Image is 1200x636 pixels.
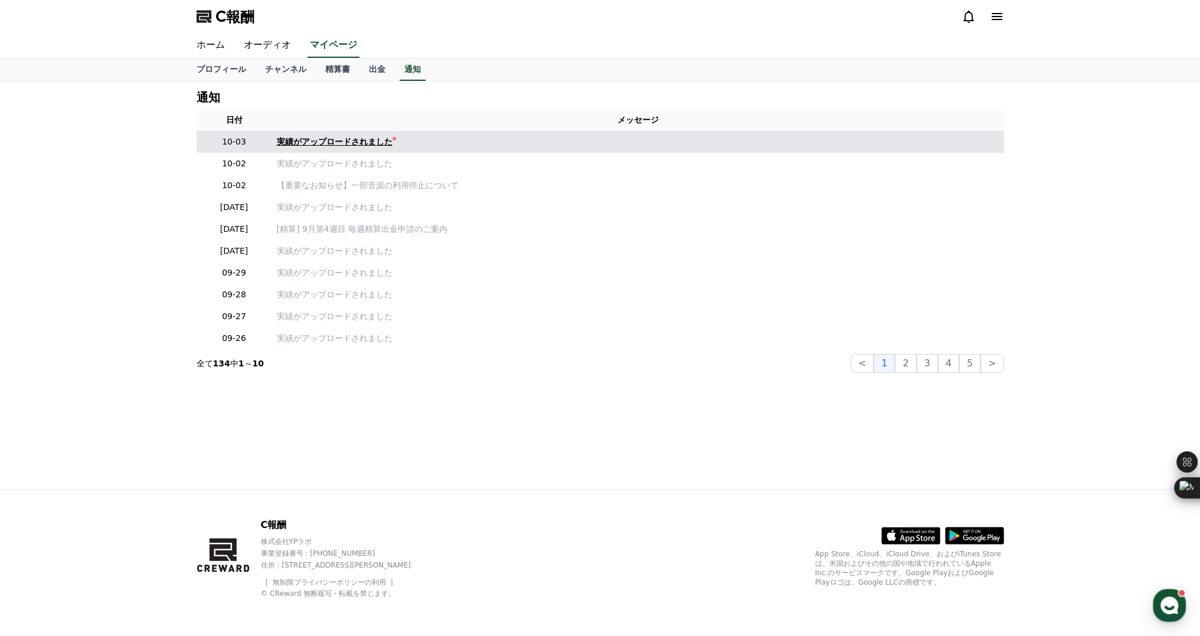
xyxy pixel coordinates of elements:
[197,359,213,368] font: 全て
[197,39,225,50] font: ホーム
[277,312,393,321] font: 実績がアップロードされました
[938,354,959,373] button: 4
[260,561,410,569] font: 住所 : [STREET_ADDRESS][PERSON_NAME]
[222,312,246,321] font: 09-27
[98,392,133,402] span: Messages
[277,310,999,323] a: 実績がアップロードされました
[4,374,78,404] a: Home
[222,181,246,190] font: 10-02
[277,268,393,277] font: 実績がアップロードされました
[967,358,973,369] font: 5
[215,8,254,25] font: C報酬
[277,224,448,234] font: [精算] 9月第4週目 毎週精算出金申請のご案内
[881,358,887,369] font: 1
[222,333,246,343] font: 09-26
[895,354,916,373] button: 2
[903,358,908,369] font: 2
[277,181,459,190] font: 【重要なお知らせ】一部音源の利用停止について
[244,39,291,50] font: オーディオ
[234,33,300,58] a: オーディオ
[988,358,996,369] font: >
[152,374,227,404] a: Settings
[260,589,395,598] font: © CReward 無断複写・転載を禁じます。
[260,549,375,558] font: 事業登録番号 : [PHONE_NUMBER]
[256,58,316,81] a: チャンネル
[277,223,999,235] a: [精算] 9月第4週目 毎週精算出金申請のご案内
[252,359,263,368] font: 10
[175,392,204,401] span: Settings
[260,537,312,546] font: 株式会社YPラボ
[273,578,365,586] a: 無制限プライバシーポリシー
[277,137,393,146] font: 実績がアップロードされました
[277,159,393,168] font: 実績がアップロードされました
[244,359,252,368] font: ～
[30,392,51,401] span: Home
[959,354,980,373] button: 5
[220,202,248,212] font: [DATE]
[222,137,246,146] font: 10-03
[277,290,393,299] font: 実績がアップロードされました
[277,289,999,301] a: 実績がアップロードされました
[917,354,938,373] button: 3
[924,358,930,369] font: 3
[617,115,659,124] font: メッセージ
[365,578,395,586] a: の利用
[277,158,999,170] a: 実績がアップロードされました
[197,90,220,104] font: 通知
[230,359,238,368] font: 中
[858,358,866,369] font: <
[213,359,230,368] font: 134
[220,246,248,255] font: [DATE]
[277,202,393,212] font: 実績がアップロードされました
[980,354,1003,373] button: >
[187,58,256,81] a: プロフィール
[310,39,357,50] font: マイページ
[277,136,999,148] a: 実績がアップロードされました
[851,354,874,373] button: <
[78,374,152,404] a: Messages
[226,115,243,124] font: 日付
[222,268,246,277] font: 09-29
[874,354,895,373] button: 1
[277,267,999,279] a: 実績がアップロードされました
[222,290,246,299] font: 09-28
[316,58,359,81] a: 精算書
[815,550,1001,586] font: App Store、iCloud、iCloud Drive、およびiTunes Storeは、米国およびその他の国や地域で行われているApple Inc.のサービスマークです。Google Pl...
[222,159,246,168] font: 10-02
[308,33,359,58] a: マイページ
[187,33,234,58] a: ホーム
[946,358,952,369] font: 4
[365,578,386,586] font: の利用
[277,246,393,255] font: 実績がアップロードされました
[277,245,999,257] a: 実績がアップロードされました
[277,201,999,214] a: 実績がアップロードされました
[277,179,999,192] a: 【重要なお知らせ】一部音源の利用停止について
[260,519,286,530] font: C報酬
[400,58,426,81] a: 通知
[238,359,244,368] font: 1
[197,64,246,74] font: プロフィール
[277,332,999,345] a: 実績がアップロードされました
[369,64,385,74] font: 出金
[197,7,254,26] a: C報酬
[359,58,395,81] a: 出金
[220,224,248,234] font: [DATE]
[265,64,306,74] font: チャンネル
[325,64,350,74] font: 精算書
[277,333,393,343] font: 実績がアップロードされました
[404,64,421,74] font: 通知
